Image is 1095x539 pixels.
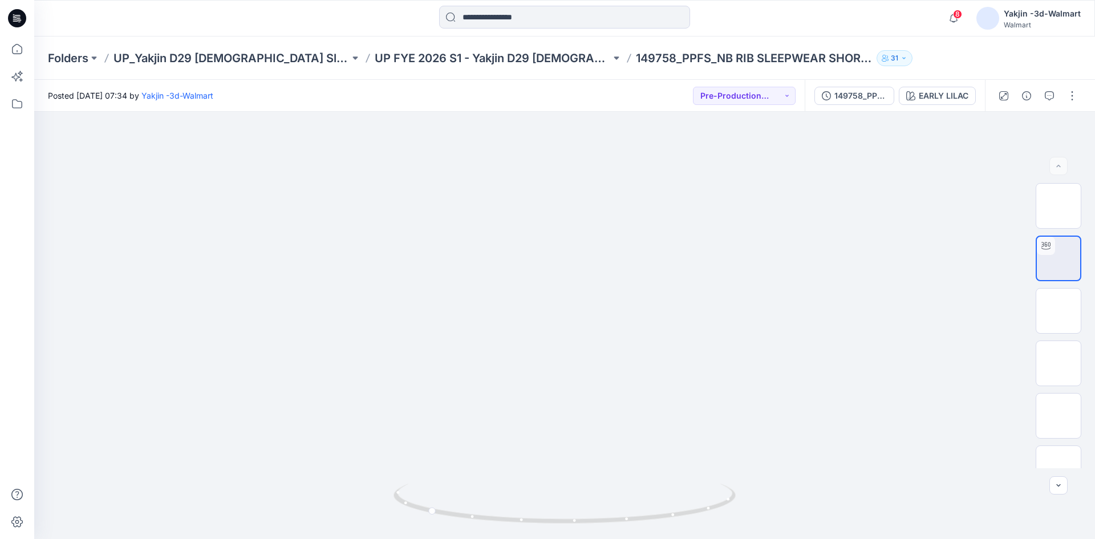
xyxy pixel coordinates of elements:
p: 31 [891,52,898,64]
button: 149758_PPFS_NB RIB SLEEPWEAR SHORTS [814,87,894,105]
a: Yakjin -3d-Walmart [141,91,213,100]
span: 8 [953,10,962,19]
a: UP_Yakjin D29 [DEMOGRAPHIC_DATA] Sleep [113,50,350,66]
button: EARLY LILAC [899,87,976,105]
div: EARLY LILAC [919,90,968,102]
div: Walmart [1004,21,1081,29]
div: 149758_PPFS_NB RIB SLEEPWEAR SHORTS [834,90,887,102]
a: UP FYE 2026 S1 - Yakjin D29 [DEMOGRAPHIC_DATA] Sleepwear [375,50,611,66]
a: Folders [48,50,88,66]
span: Posted [DATE] 07:34 by [48,90,213,102]
button: 31 [877,50,912,66]
div: Yakjin -3d-Walmart [1004,7,1081,21]
img: avatar [976,7,999,30]
button: Details [1017,87,1036,105]
p: 149758_PPFS_NB RIB SLEEPWEAR SHORTS [636,50,872,66]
